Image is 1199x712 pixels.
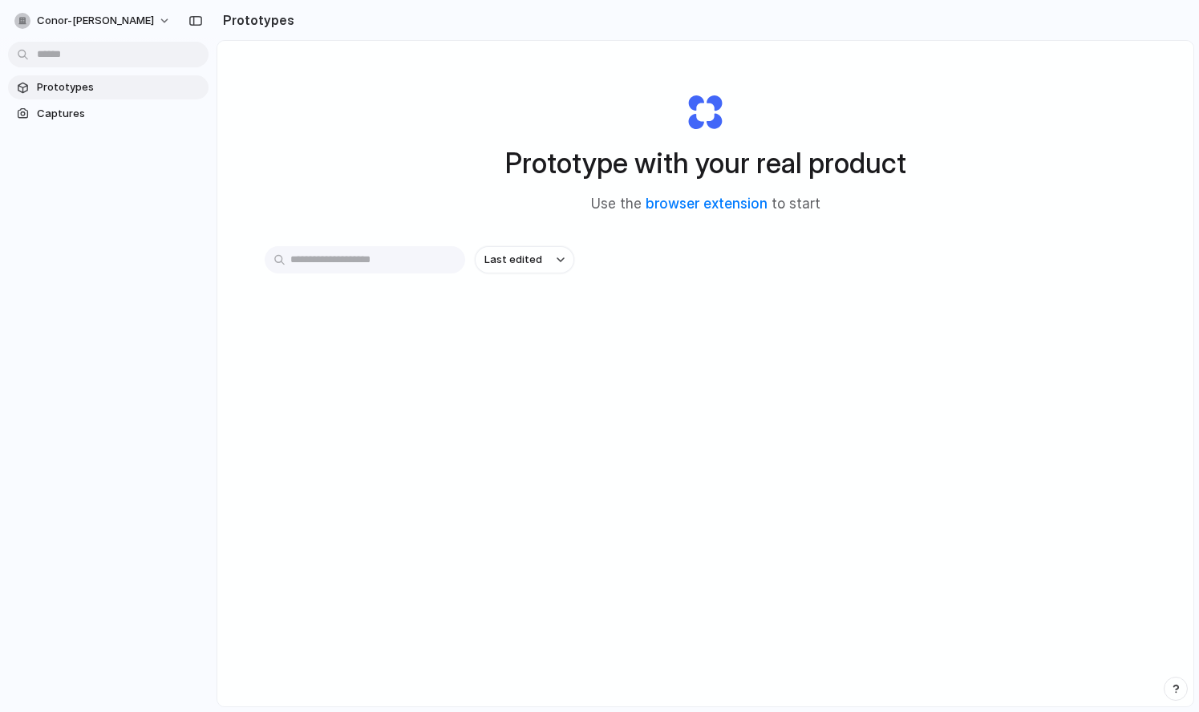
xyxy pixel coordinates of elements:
[8,75,209,99] a: Prototypes
[475,246,574,273] button: Last edited
[8,102,209,126] a: Captures
[37,79,202,95] span: Prototypes
[484,252,542,268] span: Last edited
[646,196,768,212] a: browser extension
[37,106,202,122] span: Captures
[505,142,906,184] h1: Prototype with your real product
[8,8,179,34] button: conor-[PERSON_NAME]
[37,13,154,29] span: conor-[PERSON_NAME]
[217,10,294,30] h2: Prototypes
[591,194,820,215] span: Use the to start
